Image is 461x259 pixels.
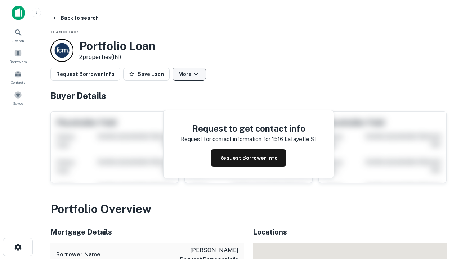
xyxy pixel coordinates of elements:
span: Loan Details [50,30,80,34]
a: Saved [2,88,34,108]
p: 1516 lafayette st [272,135,316,144]
h4: Buyer Details [50,89,447,102]
h3: Portfolio Overview [50,200,447,218]
a: Borrowers [2,46,34,66]
button: More [173,68,206,81]
span: Borrowers [9,59,27,64]
a: Contacts [2,67,34,87]
button: Back to search [49,12,102,24]
p: Request for contact information for [181,135,270,144]
span: Search [12,38,24,44]
button: Request Borrower Info [211,149,286,167]
h4: Request to get contact info [181,122,316,135]
h3: Portfolio Loan [79,39,156,53]
p: [PERSON_NAME] [180,246,238,255]
button: Save Loan [123,68,170,81]
h5: Mortgage Details [50,227,244,237]
img: capitalize-icon.png [12,6,25,20]
h5: Locations [253,227,447,237]
span: Saved [13,100,23,106]
button: Request Borrower Info [50,68,120,81]
h6: Borrower Name [56,250,100,259]
p: 2 properties (IN) [79,53,156,62]
iframe: Chat Widget [425,201,461,236]
a: Search [2,26,34,45]
span: Contacts [11,79,25,85]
